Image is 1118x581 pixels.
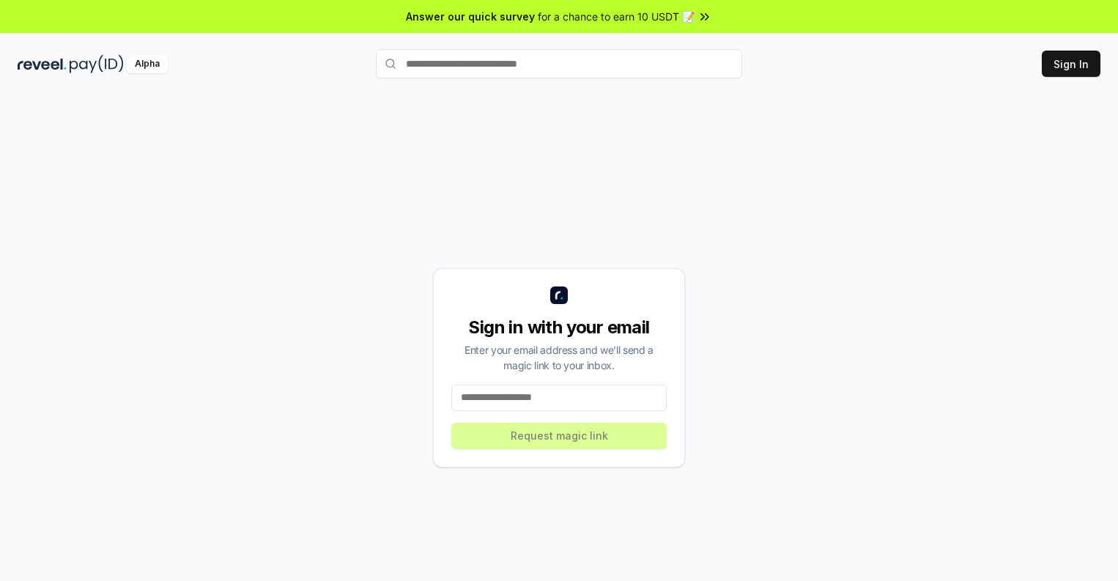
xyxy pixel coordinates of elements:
[550,286,568,304] img: logo_small
[538,9,695,24] span: for a chance to earn 10 USDT 📝
[70,55,124,73] img: pay_id
[451,342,667,373] div: Enter your email address and we’ll send a magic link to your inbox.
[1042,51,1100,77] button: Sign In
[18,55,67,73] img: reveel_dark
[127,55,168,73] div: Alpha
[451,316,667,339] div: Sign in with your email
[406,9,535,24] span: Answer our quick survey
